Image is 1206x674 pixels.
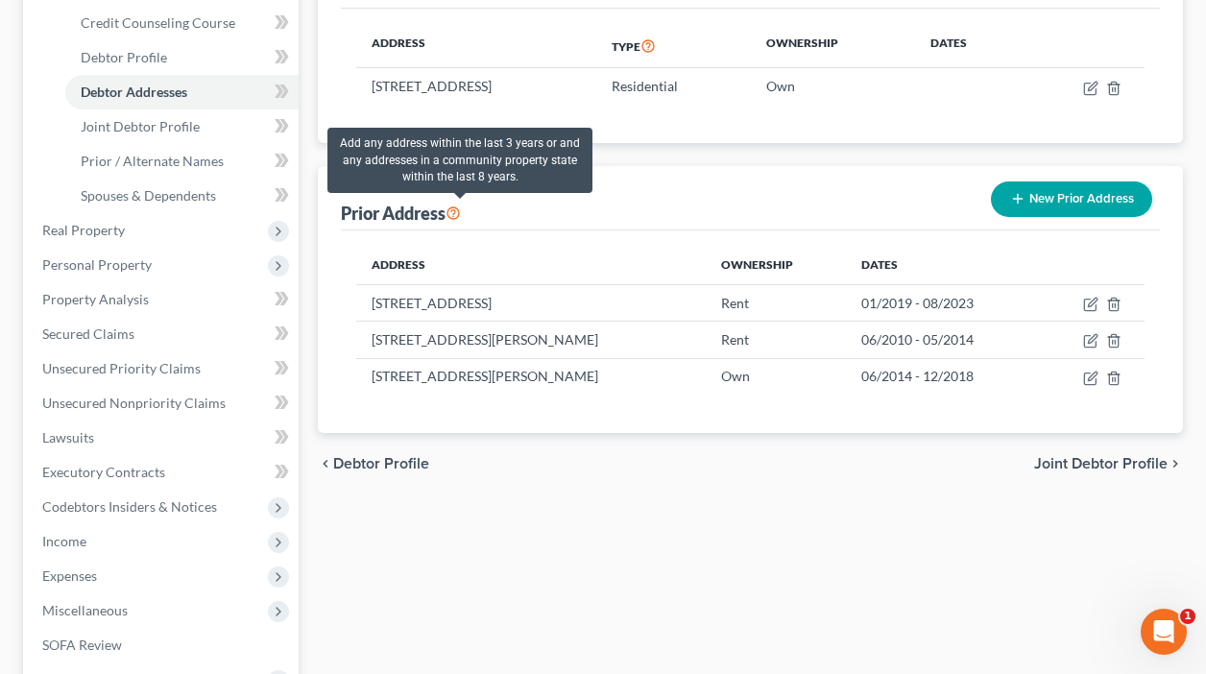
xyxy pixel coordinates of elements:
[81,118,200,134] span: Joint Debtor Profile
[42,291,149,307] span: Property Analysis
[846,322,1041,358] td: 06/2010 - 05/2014
[596,24,751,68] th: Type
[42,533,86,549] span: Income
[356,322,706,358] td: [STREET_ADDRESS][PERSON_NAME]
[42,360,201,376] span: Unsecured Priority Claims
[1034,456,1168,471] span: Joint Debtor Profile
[81,84,187,100] span: Debtor Addresses
[1034,456,1183,471] button: Joint Debtor Profile chevron_right
[81,153,224,169] span: Prior / Alternate Names
[42,602,128,618] span: Miscellaneous
[42,464,165,480] span: Executory Contracts
[27,628,299,662] a: SOFA Review
[341,202,461,225] div: Prior Address
[751,24,915,68] th: Ownership
[991,181,1152,217] button: New Prior Address
[65,179,299,213] a: Spouses & Dependents
[81,187,216,204] span: Spouses & Dependents
[1168,456,1183,471] i: chevron_right
[27,455,299,490] a: Executory Contracts
[65,109,299,144] a: Joint Debtor Profile
[706,358,845,395] td: Own
[915,24,1023,68] th: Dates
[846,284,1041,321] td: 01/2019 - 08/2023
[42,498,217,515] span: Codebtors Insiders & Notices
[356,246,706,284] th: Address
[42,567,97,584] span: Expenses
[42,429,94,445] span: Lawsuits
[27,317,299,351] a: Secured Claims
[27,282,299,317] a: Property Analysis
[356,24,596,68] th: Address
[65,144,299,179] a: Prior / Alternate Names
[42,256,152,273] span: Personal Property
[65,40,299,75] a: Debtor Profile
[706,284,845,321] td: Rent
[706,246,845,284] th: Ownership
[1180,609,1195,624] span: 1
[42,222,125,238] span: Real Property
[596,68,751,105] td: Residential
[42,325,134,342] span: Secured Claims
[81,14,235,31] span: Credit Counseling Course
[27,386,299,421] a: Unsecured Nonpriority Claims
[333,456,429,471] span: Debtor Profile
[1141,609,1187,655] iframe: Intercom live chat
[42,395,226,411] span: Unsecured Nonpriority Claims
[356,68,596,105] td: [STREET_ADDRESS]
[318,456,429,471] button: chevron_left Debtor Profile
[81,49,167,65] span: Debtor Profile
[327,128,592,192] div: Add any address within the last 3 years or and any addresses in a community property state within...
[27,351,299,386] a: Unsecured Priority Claims
[42,637,122,653] span: SOFA Review
[65,6,299,40] a: Credit Counseling Course
[706,322,845,358] td: Rent
[27,421,299,455] a: Lawsuits
[65,75,299,109] a: Debtor Addresses
[318,456,333,471] i: chevron_left
[356,358,706,395] td: [STREET_ADDRESS][PERSON_NAME]
[846,246,1041,284] th: Dates
[356,284,706,321] td: [STREET_ADDRESS]
[751,68,915,105] td: Own
[846,358,1041,395] td: 06/2014 - 12/2018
